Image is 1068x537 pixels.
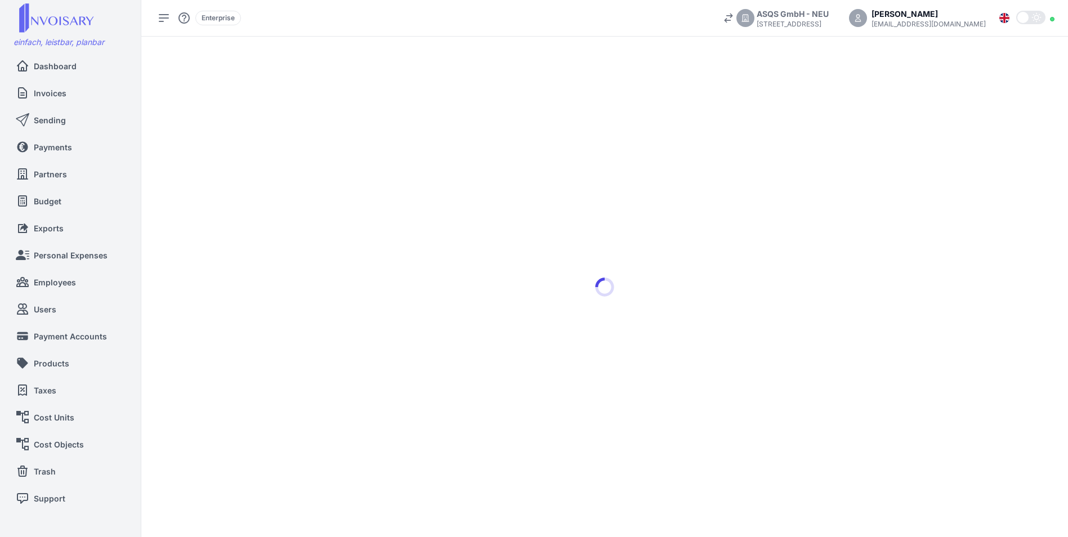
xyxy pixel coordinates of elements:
a: Payments [16,136,133,158]
span: Budget [34,195,61,207]
a: Cost Objects [16,433,129,455]
a: Products [16,352,133,374]
div: [STREET_ADDRESS] [757,20,829,29]
span: Invoices [34,87,66,99]
a: Cost Units [16,406,129,428]
a: Users [16,298,133,320]
a: Dashboard [16,55,133,77]
div: Online [1050,17,1054,21]
span: Personal Expenses [34,249,108,261]
span: Users [34,303,56,315]
span: Cost Units [34,411,74,423]
div: [PERSON_NAME] [872,8,986,20]
a: Payment Accounts [16,325,129,347]
a: Personal Expenses [16,244,133,266]
span: Partners [34,168,67,180]
span: Payments [34,141,72,153]
span: Trash [34,466,56,477]
span: Support [34,493,65,504]
div: Enterprise [195,11,241,25]
span: Cost Objects [34,438,84,450]
span: Employees [34,276,76,288]
span: einfach, leistbar, planbar [14,37,104,47]
span: Products [34,357,69,369]
a: Partners [16,163,129,185]
a: Exports [16,217,133,239]
img: Flag_en.svg [999,13,1009,23]
a: Trash [16,460,133,482]
a: Sending [16,109,133,131]
div: [EMAIL_ADDRESS][DOMAIN_NAME] [872,20,986,29]
span: Payment Accounts [34,330,107,342]
div: ASQS GmbH - NEU [757,8,829,20]
span: Sending [34,114,66,126]
span: Taxes [34,384,56,396]
a: Taxes [16,379,129,401]
span: Dashboard [34,60,77,72]
a: Support [16,487,133,509]
a: Employees [16,271,129,293]
a: Invoices [16,82,129,104]
a: Budget [16,190,133,212]
span: Exports [34,222,64,234]
a: Enterprise [195,12,241,22]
